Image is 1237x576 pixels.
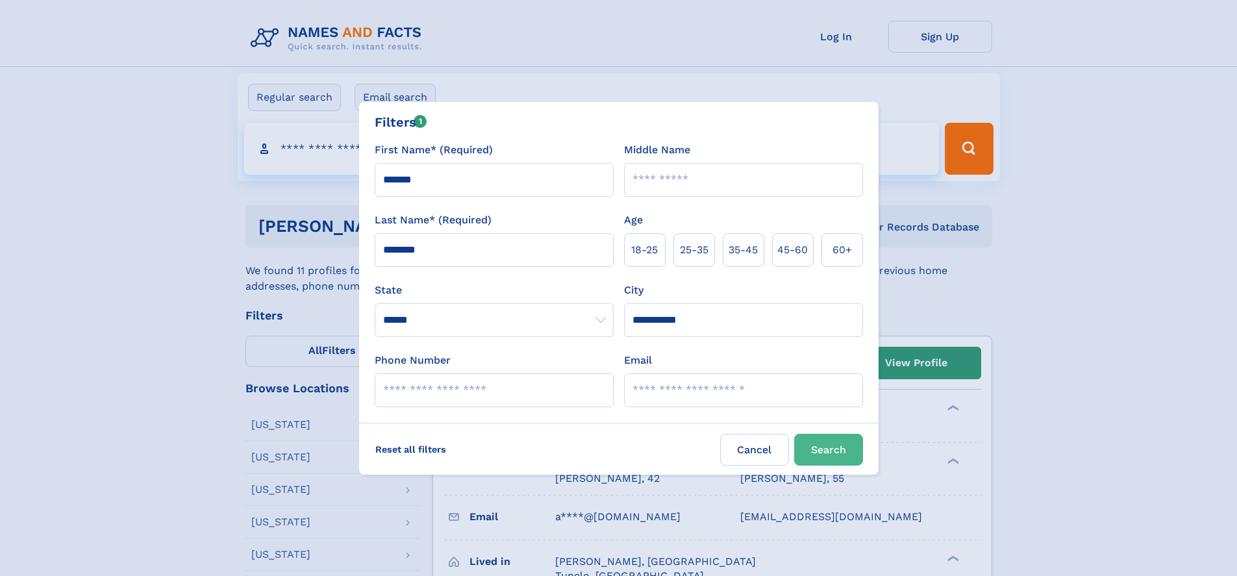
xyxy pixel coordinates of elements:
[624,282,643,298] label: City
[794,434,863,466] button: Search
[680,242,708,258] span: 25‑35
[375,112,427,132] div: Filters
[720,434,789,466] label: Cancel
[375,282,614,298] label: State
[777,242,808,258] span: 45‑60
[624,353,652,368] label: Email
[367,434,455,465] label: Reset all filters
[729,242,758,258] span: 35‑45
[624,212,643,228] label: Age
[375,353,451,368] label: Phone Number
[832,242,852,258] span: 60+
[624,142,690,158] label: Middle Name
[375,142,493,158] label: First Name* (Required)
[631,242,658,258] span: 18‑25
[375,212,492,228] label: Last Name* (Required)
